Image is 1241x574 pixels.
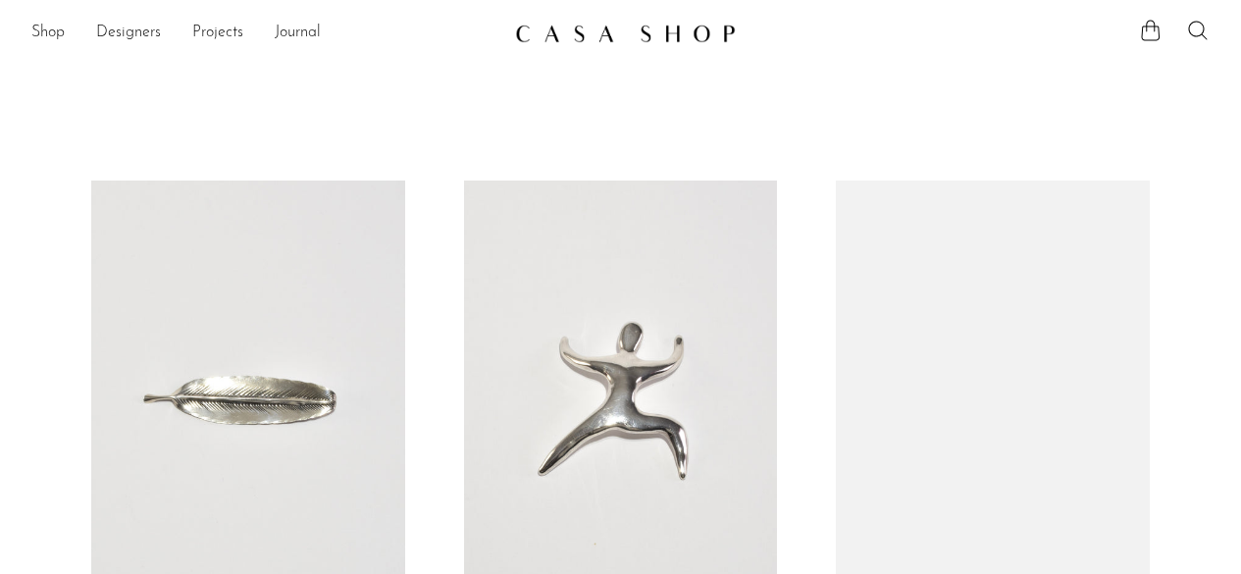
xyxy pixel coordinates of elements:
nav: Desktop navigation [31,17,499,50]
ul: NEW HEADER MENU [31,17,499,50]
a: Projects [192,21,243,46]
a: Designers [96,21,161,46]
a: Shop [31,21,65,46]
a: Journal [275,21,321,46]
